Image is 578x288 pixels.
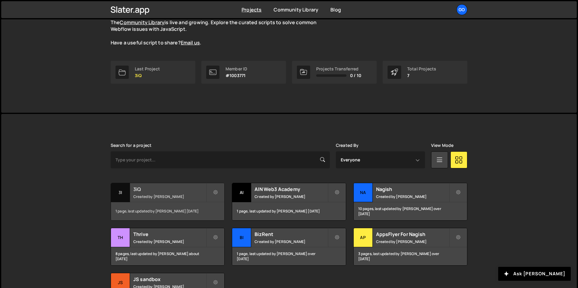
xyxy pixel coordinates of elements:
[181,39,200,46] a: Email us
[120,19,164,26] a: Community Library
[255,231,327,238] h2: BizRent
[316,66,361,71] div: Projects Transferred
[135,66,160,71] div: Last Project
[232,183,346,221] a: AI AIN Web3 Academy Created by [PERSON_NAME] 1 page, last updated by [PERSON_NAME] [DATE]
[354,202,467,220] div: 10 pages, last updated by [PERSON_NAME] over [DATE]
[232,228,346,266] a: Bi BizRent Created by [PERSON_NAME] 1 page, last updated by [PERSON_NAME] over [DATE]
[242,6,261,13] a: Projects
[111,151,330,168] input: Type your project...
[111,19,328,46] p: The is live and growing. Explore the curated scripts to solve common Webflow issues with JavaScri...
[135,73,160,78] p: 3iQ
[407,66,436,71] div: Total Projects
[111,228,225,266] a: Th Thrive Created by [PERSON_NAME] 8 pages, last updated by [PERSON_NAME] about [DATE]
[353,228,467,266] a: Ap AppsFlyer For Nagish Created by [PERSON_NAME] 3 pages, last updated by [PERSON_NAME] over [DATE]
[133,231,206,238] h2: Thrive
[226,73,247,78] p: #1003771
[111,143,151,148] label: Search for a project
[232,183,251,202] div: AI
[232,247,346,265] div: 1 page, last updated by [PERSON_NAME] over [DATE]
[226,66,247,71] div: Member ID
[354,247,467,265] div: 3 pages, last updated by [PERSON_NAME] over [DATE]
[353,183,467,221] a: Na Nagish Created by [PERSON_NAME] 10 pages, last updated by [PERSON_NAME] over [DATE]
[376,194,449,199] small: Created by [PERSON_NAME]
[111,228,130,247] div: Th
[111,61,195,84] a: Last Project 3iQ
[376,231,449,238] h2: AppsFlyer For Nagish
[330,6,341,13] a: Blog
[350,73,361,78] span: 0 / 10
[133,194,206,199] small: Created by [PERSON_NAME]
[407,73,436,78] p: 7
[232,228,251,247] div: Bi
[498,267,571,281] button: Ask [PERSON_NAME]
[336,143,359,148] label: Created By
[376,239,449,244] small: Created by [PERSON_NAME]
[133,239,206,244] small: Created by [PERSON_NAME]
[255,239,327,244] small: Created by [PERSON_NAME]
[133,276,206,283] h2: JS sandbox
[133,186,206,193] h2: 3iQ
[456,4,467,15] a: Go
[431,143,453,148] label: View Mode
[274,6,318,13] a: Community Library
[354,183,373,202] div: Na
[255,194,327,199] small: Created by [PERSON_NAME]
[376,186,449,193] h2: Nagish
[232,202,346,220] div: 1 page, last updated by [PERSON_NAME] [DATE]
[255,186,327,193] h2: AIN Web3 Academy
[111,183,225,221] a: 3i 3iQ Created by [PERSON_NAME] 1 page, last updated by [PERSON_NAME] [DATE]
[111,247,224,265] div: 8 pages, last updated by [PERSON_NAME] about [DATE]
[354,228,373,247] div: Ap
[111,183,130,202] div: 3i
[111,202,224,220] div: 1 page, last updated by [PERSON_NAME] [DATE]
